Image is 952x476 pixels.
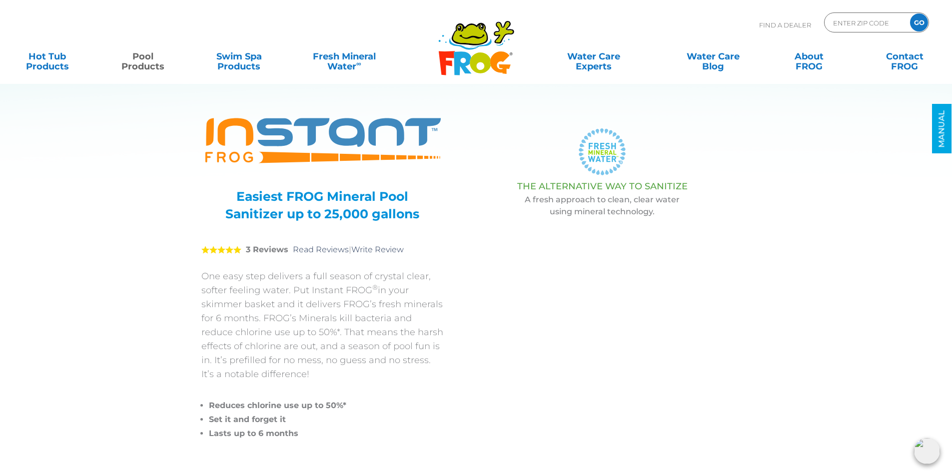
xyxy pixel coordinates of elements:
span: 5 [201,246,241,254]
a: Hot TubProducts [10,46,84,66]
a: Water CareBlog [676,46,750,66]
li: Set it and forget it [209,413,444,427]
p: A fresh approach to clean, clear water using mineral technology. [469,194,736,218]
a: Water CareExperts [533,46,654,66]
a: AboutFROG [772,46,846,66]
h3: THE ALTERNATIVE WAY TO SANITIZE [469,181,736,191]
strong: 3 Reviews [246,245,288,254]
a: ContactFROG [868,46,942,66]
p: Find A Dealer [759,12,811,37]
input: Zip Code Form [832,15,900,30]
h3: Easiest FROG Mineral Pool Sanitizer up to 25,000 gallons [214,188,431,223]
a: Write Review [351,245,404,254]
a: PoolProducts [106,46,180,66]
a: Read Reviews [293,245,349,254]
sup: ∞ [356,59,361,67]
img: Product Logo [201,112,444,170]
sup: ® [372,283,378,291]
div: | [201,230,444,269]
img: openIcon [914,438,940,464]
input: GO [910,13,928,31]
a: Swim SpaProducts [202,46,276,66]
li: Lasts up to 6 months [209,427,444,441]
a: Fresh MineralWater∞ [297,46,391,66]
p: One easy step delivers a full season of crystal clear, softer feeling water. Put Instant FROG in ... [201,269,444,381]
li: Reduces chlorine use up to 50%* [209,399,444,413]
a: MANUAL [932,104,952,154]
